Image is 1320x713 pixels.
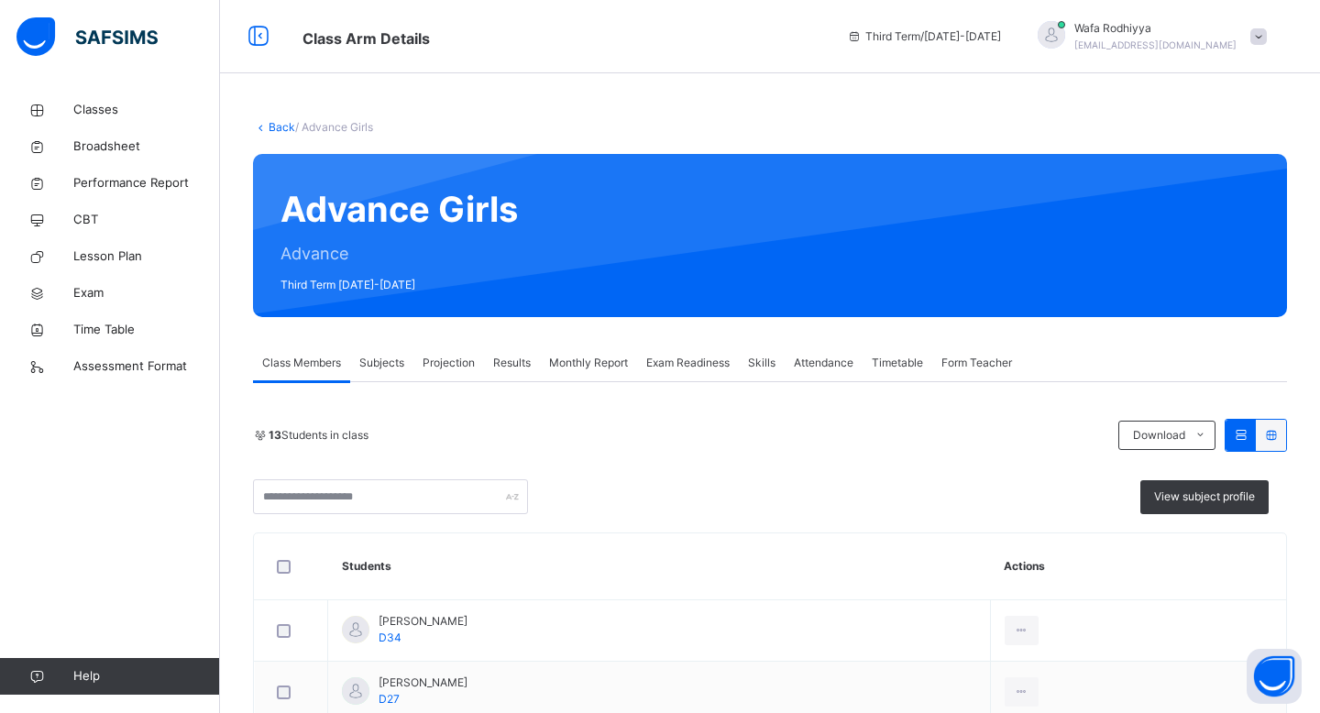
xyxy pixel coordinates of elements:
[379,692,400,706] span: D27
[1019,20,1276,53] div: WafaRodhiyya
[295,120,373,134] span: / Advance Girls
[269,427,368,444] span: Students in class
[73,174,220,192] span: Performance Report
[847,28,1001,45] span: session/term information
[359,355,404,371] span: Subjects
[73,284,220,302] span: Exam
[328,533,991,600] th: Students
[302,29,430,48] span: Class Arm Details
[73,211,220,229] span: CBT
[1133,427,1185,444] span: Download
[1074,39,1237,50] span: [EMAIL_ADDRESS][DOMAIN_NAME]
[423,355,475,371] span: Projection
[73,247,220,266] span: Lesson Plan
[379,631,401,644] span: D34
[941,355,1012,371] span: Form Teacher
[1154,488,1255,505] span: View subject profile
[73,321,220,339] span: Time Table
[379,675,467,691] span: [PERSON_NAME]
[16,17,158,56] img: safsims
[73,357,220,376] span: Assessment Format
[269,428,281,442] b: 13
[646,355,730,371] span: Exam Readiness
[493,355,531,371] span: Results
[73,137,220,156] span: Broadsheet
[73,667,219,686] span: Help
[1247,649,1302,704] button: Open asap
[262,355,341,371] span: Class Members
[990,533,1286,600] th: Actions
[73,101,220,119] span: Classes
[269,120,295,134] a: Back
[872,355,923,371] span: Timetable
[748,355,775,371] span: Skills
[794,355,853,371] span: Attendance
[1074,20,1237,37] span: Wafa Rodhiyya
[549,355,628,371] span: Monthly Report
[379,613,467,630] span: [PERSON_NAME]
